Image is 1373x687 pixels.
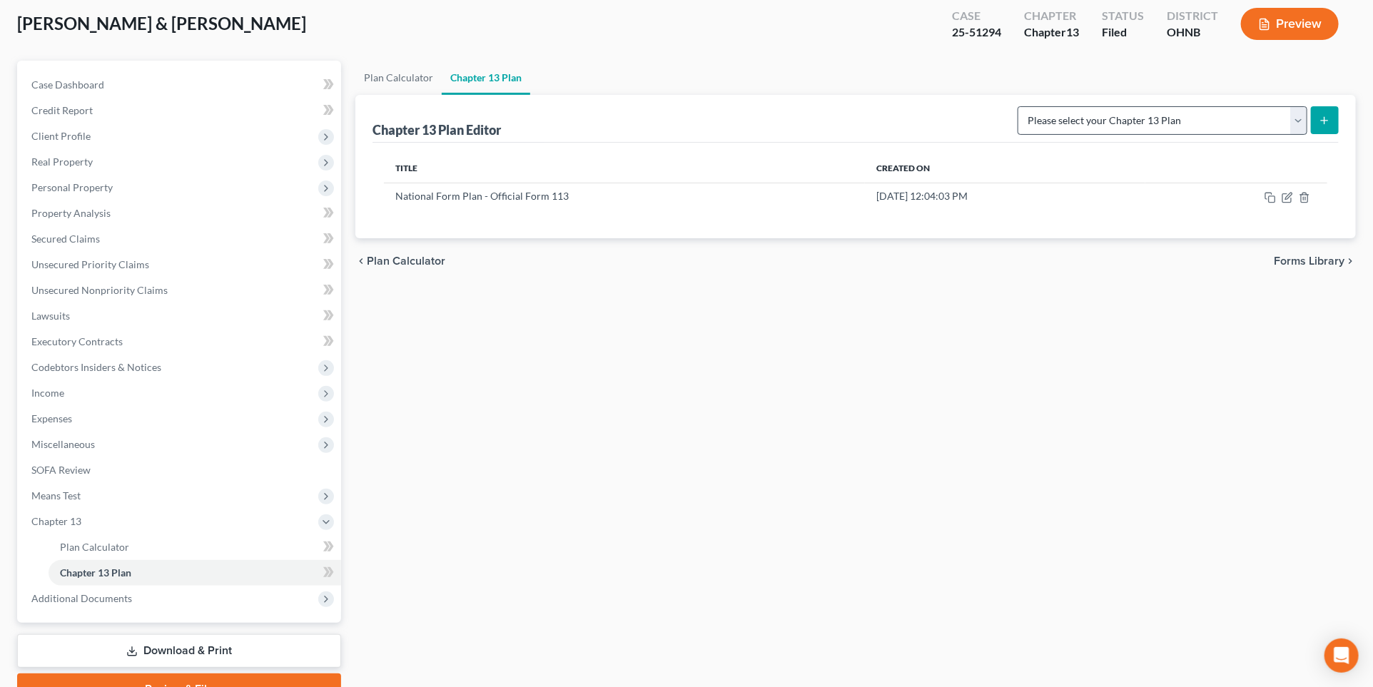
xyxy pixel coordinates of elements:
span: Means Test [31,489,81,502]
i: chevron_right [1344,255,1356,267]
span: Chapter 13 Plan [60,566,131,579]
span: Real Property [31,156,93,168]
a: Credit Report [20,98,341,123]
span: SOFA Review [31,464,91,476]
span: Credit Report [31,104,93,116]
span: Codebtors Insiders & Notices [31,361,161,373]
span: Personal Property [31,181,113,193]
a: Chapter 13 Plan [49,560,341,586]
div: 25-51294 [952,24,1001,41]
span: Chapter 13 [31,515,81,527]
div: Filed [1102,24,1144,41]
td: National Form Plan - Official Form 113 [384,183,865,210]
span: 13 [1066,25,1079,39]
a: Secured Claims [20,226,341,252]
span: Client Profile [31,130,91,142]
div: Chapter [1024,8,1079,24]
th: Created On [865,154,1145,183]
button: Forms Library chevron_right [1274,255,1356,267]
span: Case Dashboard [31,78,104,91]
a: Chapter 13 Plan [442,61,530,95]
a: SOFA Review [20,457,341,483]
span: Income [31,387,64,399]
span: Property Analysis [31,207,111,219]
a: Property Analysis [20,200,341,226]
a: Case Dashboard [20,72,341,98]
span: Executory Contracts [31,335,123,347]
span: Additional Documents [31,592,132,604]
td: [DATE] 12:04:03 PM [865,183,1145,210]
a: Executory Contracts [20,329,341,355]
span: Expenses [31,412,72,424]
span: Unsecured Nonpriority Claims [31,284,168,296]
a: Unsecured Nonpriority Claims [20,278,341,303]
span: [PERSON_NAME] & [PERSON_NAME] [17,13,306,34]
div: District [1167,8,1218,24]
div: Chapter 13 Plan Editor [373,121,501,138]
th: Title [384,154,865,183]
a: Lawsuits [20,303,341,329]
span: Plan Calculator [60,541,129,553]
a: Plan Calculator [355,61,442,95]
span: Unsecured Priority Claims [31,258,149,270]
span: Lawsuits [31,310,70,322]
button: chevron_left Plan Calculator [355,255,445,267]
div: Chapter [1024,24,1079,41]
a: Plan Calculator [49,534,341,560]
button: Preview [1241,8,1339,40]
span: Forms Library [1274,255,1344,267]
a: Download & Print [17,634,341,668]
span: Secured Claims [31,233,100,245]
div: OHNB [1167,24,1218,41]
a: Unsecured Priority Claims [20,252,341,278]
i: chevron_left [355,255,367,267]
div: Status [1102,8,1144,24]
span: Plan Calculator [367,255,445,267]
span: Miscellaneous [31,438,95,450]
div: Case [952,8,1001,24]
div: Open Intercom Messenger [1324,638,1359,673]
